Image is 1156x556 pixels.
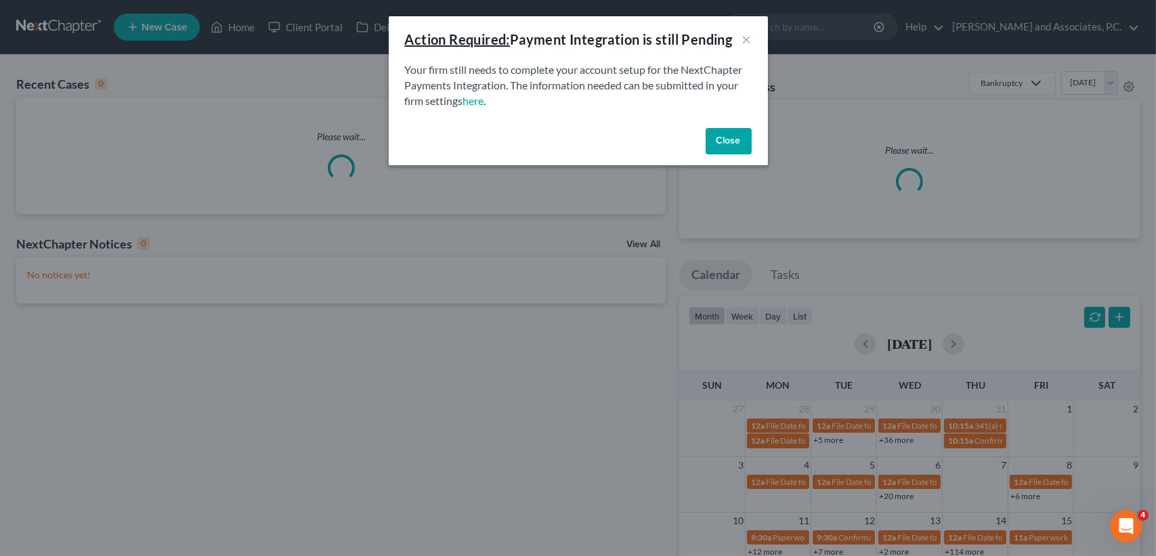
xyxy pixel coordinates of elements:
[463,94,484,107] a: here
[405,31,510,47] u: Action Required:
[1110,510,1142,542] iframe: Intercom live chat
[706,128,752,155] button: Close
[405,30,733,49] div: Payment Integration is still Pending
[742,31,752,47] button: ×
[405,62,752,109] p: Your firm still needs to complete your account setup for the NextChapter Payments Integration. Th...
[1138,510,1149,521] span: 4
